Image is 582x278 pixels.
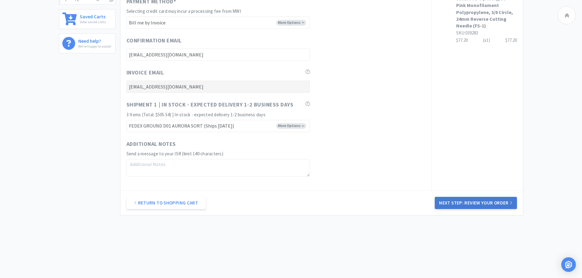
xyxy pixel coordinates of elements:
[435,197,517,209] button: Next Step: Review Your Order
[126,36,182,45] span: Confirmation Email
[505,37,517,44] div: $77.20
[80,13,106,19] h6: Saved Carts
[126,197,206,209] a: Return to Shopping Cart
[126,8,241,14] span: Selecting credit card may incur a processing fee from MWI
[59,9,115,29] a: Saved CartsView saved carts
[456,37,517,44] div: $77.20
[78,37,111,43] h6: Need help?
[126,140,176,149] span: Additional Notes
[78,43,111,49] p: We're happy to assist!
[561,257,576,272] div: Open Intercom Messenger
[126,151,223,157] span: Send a message to your ISR (limit 140 characters)
[126,49,310,61] input: Confirmation Email
[483,37,490,44] div: (x 1 )
[126,112,265,117] span: 3 Items (Total: $505.54) | In stock - expected delivery 1-2 business days
[126,81,310,93] input: Invoice Email
[126,68,164,77] span: Invoice Email
[456,30,478,36] span: SKU: 039283
[80,19,106,25] p: View saved carts
[126,100,294,109] span: Shipment 1 | In stock - expected delivery 1-2 business days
